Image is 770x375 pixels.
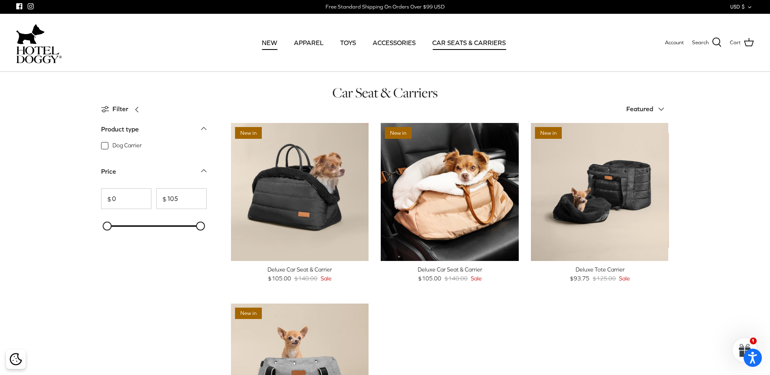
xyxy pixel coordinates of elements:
a: APPAREL [287,29,331,56]
a: Instagram [28,3,34,9]
h1: Car Seat & Carriers [101,84,669,101]
span: $ [101,196,111,202]
a: Deluxe Car Seat & Carrier [231,123,369,261]
a: Account [665,39,684,47]
div: Free Standard Shipping On Orders Over $99 USD [326,3,444,11]
div: Cookie policy [6,349,26,369]
a: Deluxe Tote Carrier $93.75 $125.00 Sale [531,265,669,283]
a: Cart [730,37,754,48]
span: New in [385,127,412,139]
a: Deluxe Car Seat & Carrier $105.00 $140.00 Sale [381,265,519,283]
a: Search [692,37,722,48]
div: Product type [101,124,139,135]
a: CAR SEATS & CARRIERS [425,29,513,56]
a: Filter [101,99,145,119]
a: Deluxe Car Seat & Carrier $105.00 $140.00 Sale [231,265,369,283]
span: $ [157,196,166,202]
span: New in [535,127,562,139]
span: Dog Carrier [112,142,142,150]
span: Filter [112,104,128,114]
span: New in [235,308,262,319]
span: $105.00 [268,274,291,283]
div: Price [101,166,116,177]
a: Deluxe Car Seat & Carrier [381,123,519,261]
a: hoteldoggycom [16,22,62,63]
span: Account [665,39,684,45]
a: Product type [101,123,207,141]
img: dog-icon.svg [16,22,45,46]
span: $140.00 [444,274,468,283]
span: $93.75 [570,274,589,283]
div: Deluxe Car Seat & Carrier [381,265,519,274]
div: Primary navigation [121,29,647,56]
a: TOYS [333,29,363,56]
a: Deluxe Tote Carrier [531,123,669,261]
span: $140.00 [294,274,317,283]
a: Price [101,165,207,183]
div: Deluxe Car Seat & Carrier [231,265,369,274]
span: New in [235,127,262,139]
span: Sale [321,274,332,283]
span: Featured [626,105,653,112]
img: Cookie policy [10,353,22,365]
input: To [156,188,207,209]
a: Facebook [16,3,22,9]
span: $125.00 [593,274,616,283]
span: Sale [471,274,482,283]
a: Free Standard Shipping On Orders Over $99 USD [326,1,444,13]
button: Featured [626,100,669,118]
input: From [101,188,151,209]
span: Search [692,39,709,47]
img: hoteldoggycom [16,46,62,63]
a: ACCESSORIES [365,29,423,56]
a: NEW [255,29,285,56]
div: Deluxe Tote Carrier [531,265,669,274]
button: Cookie policy [9,352,23,366]
span: $105.00 [418,274,441,283]
span: Sale [619,274,630,283]
span: Cart [730,39,741,47]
